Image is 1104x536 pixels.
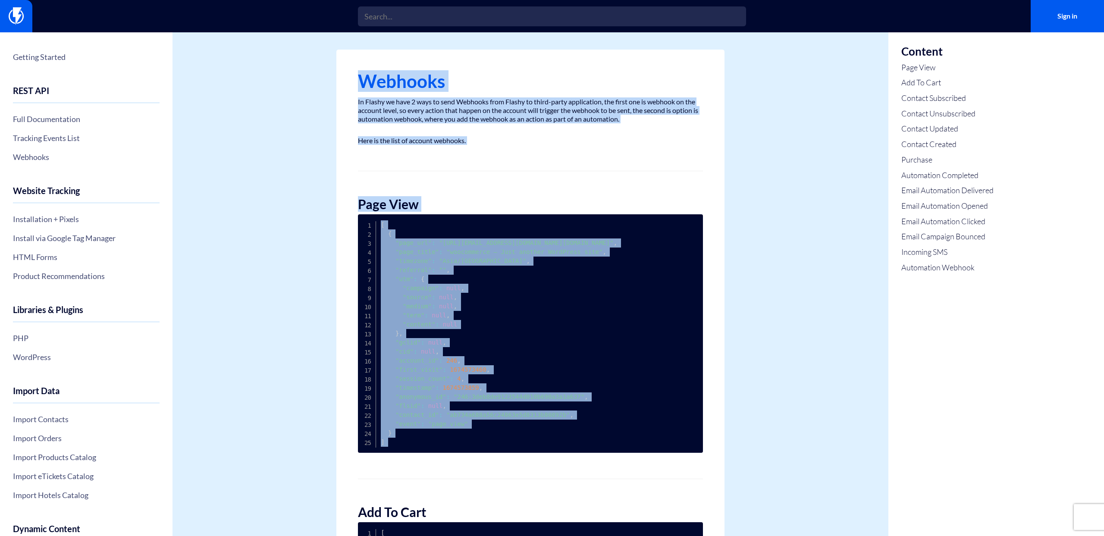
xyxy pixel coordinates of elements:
span: "referral" [395,266,432,273]
span: : [432,257,435,264]
a: Getting Started [13,50,160,64]
span: : [432,294,435,301]
span: , [446,266,450,273]
span: { [421,276,424,282]
span: "Asia/[GEOGRAPHIC_DATA]" [439,257,526,264]
span: : [414,348,417,355]
span: : [414,276,417,282]
span: "cid" [395,348,414,355]
span: : [439,248,442,255]
span: 1674573460 [450,366,486,373]
span: "ab734a688a56c24863e5d8313b80892b" [446,411,570,418]
a: Contact Unsubscribed [901,108,994,119]
a: Email Automation Delivered [901,185,994,196]
span: , [454,303,457,310]
span: "session_count" [395,375,450,382]
span: , [526,257,530,264]
span: [ [381,529,384,536]
span: , [461,285,464,292]
span: "page_view" [428,420,468,427]
span: } [395,330,399,337]
span: "account_id" [395,357,439,364]
a: Installation + Pixels [13,212,160,226]
a: WordPress [13,350,160,364]
span: : [432,266,435,273]
span: : [450,375,453,382]
span: "event" [395,420,421,427]
input: Search... [358,6,746,26]
span: null [439,294,454,301]
span: 246 [446,357,457,364]
span: "[URL][EMAIL_ADDRESS][DOMAIN_NAME][DOMAIN_NAME]" [439,239,614,246]
a: Full Documentation [13,112,160,126]
h2: Add To Cart [358,505,703,519]
span: "woocommerce – Just another WordPress site" [446,248,602,255]
span: null [428,402,443,409]
a: PHP [13,331,160,345]
span: : [421,402,424,409]
a: Import eTickets Catalog [13,469,160,483]
a: Purchase [901,154,994,166]
a: Automation Webhook [901,262,994,273]
span: , [479,384,483,391]
span: , [436,348,439,355]
span: "term" [403,312,425,319]
h4: REST API [13,86,160,103]
span: , [443,339,446,346]
a: Import Orders [13,431,160,445]
a: Import Products Catalog [13,450,160,464]
a: Tracking Events List [13,131,160,145]
span: "contact_id" [395,411,439,418]
a: Contact Created [901,139,994,150]
span: "246:3deb8de9123544d010b690a3a1a637" [454,393,584,400]
a: Email Automation Clicked [901,216,994,227]
span: "first_visit" [395,366,443,373]
span: ] [381,439,384,445]
span: "timezone" [395,257,432,264]
p: Here is the list of account webhooks. [358,136,703,145]
span: } [388,429,392,436]
a: Import Hotels Catalog [13,488,160,502]
span: : [439,285,442,292]
span: , [454,294,457,301]
a: Install via Google Tag Manager [13,231,160,245]
span: "gclid" [395,339,421,346]
span: "page_url" [395,239,432,246]
a: HTML Forms [13,250,160,264]
span: : [432,303,435,310]
a: Contact Subscribed [901,93,994,104]
span: , [443,402,446,409]
span: null [446,285,461,292]
span: "anonymous_id" [395,393,446,400]
span: "content" [403,321,436,328]
a: Incoming SMS [901,247,994,258]
span: : [436,384,439,391]
span: "timestamp" [395,384,436,391]
strong: Page View [358,196,419,212]
p: In Flashy we have 2 ways to send Webhooks from Flashy to third-party application, the first one i... [358,97,703,123]
span: : [439,357,442,364]
span: "" [439,266,446,273]
span: "page_title" [395,248,439,255]
h3: Content [901,45,994,58]
span: "source" [403,294,432,301]
span: , [461,375,464,382]
span: , [584,393,588,400]
span: null [421,348,436,355]
span: null [443,321,458,328]
span: , [457,357,461,364]
span: "campaign" [403,285,439,292]
span: , [602,248,606,255]
a: Product Recommendations [13,269,160,283]
span: 1674573859 [443,384,479,391]
span: , [399,330,402,337]
a: Contact Updated [901,123,994,135]
span: : [424,312,428,319]
a: Webhooks [13,150,160,164]
span: { [388,230,392,237]
a: Email Campaign Bounced [901,231,994,242]
span: , [446,312,450,319]
span: : [421,339,424,346]
span: "flsid" [395,402,421,409]
span: : [421,420,424,427]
